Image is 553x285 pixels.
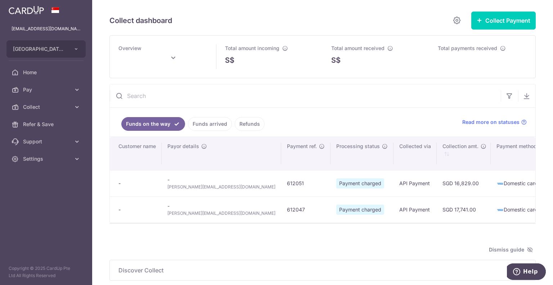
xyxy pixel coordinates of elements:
input: Search [110,84,501,107]
span: Read more on statuses [462,119,520,126]
a: Funds on the way [121,117,185,131]
h5: Collect dashboard [109,15,172,26]
span: [PERSON_NAME][EMAIL_ADDRESS][DOMAIN_NAME] [167,210,275,217]
td: API Payment [394,170,437,196]
td: - [162,170,281,196]
th: Customer name [110,137,162,170]
td: SGD 16,829.00 [437,170,491,196]
th: Collection amt. : activate to sort column ascending [437,137,491,170]
a: Read more on statuses [462,119,527,126]
span: Help [16,5,31,12]
td: API Payment [394,196,437,223]
span: Total amount received [331,45,385,51]
span: Total amount incoming [225,45,279,51]
span: Payment ref. [287,143,317,150]
th: Payment method [491,137,544,170]
span: Processing status [336,143,380,150]
span: Total payments received [438,45,497,51]
td: 612047 [281,196,331,223]
button: Collect Payment [471,12,536,30]
p: [EMAIL_ADDRESS][DOMAIN_NAME] [12,25,81,32]
td: - [162,196,281,223]
span: Support [23,138,71,145]
a: Funds arrived [188,117,232,131]
span: Refer & Save [23,121,71,128]
span: Settings [23,155,71,162]
img: CardUp [9,6,44,14]
th: Collected via [394,137,437,170]
span: Pay [23,86,71,93]
span: Collection amt. [442,143,478,150]
span: Payor details [167,143,199,150]
span: Dismiss guide [489,245,533,254]
span: Payment charged [336,178,384,188]
iframe: Opens a widget where you can find more information [507,263,546,281]
th: Processing status [331,137,394,170]
button: [GEOGRAPHIC_DATA] OF [GEOGRAPHIC_DATA] - EAST [6,40,86,58]
td: Domestic card [491,170,544,196]
td: Domestic card [491,196,544,223]
a: Refunds [235,117,265,131]
span: Discover Collect [118,266,518,275]
div: - [118,206,156,213]
span: Home [23,69,71,76]
span: Collect [23,103,71,111]
th: Payment ref. [281,137,331,170]
div: - [118,180,156,187]
img: american-express-sm-c955881869ff4294d00fd038735fb651958d7f10184fcf1bed3b24c57befb5f2.png [496,206,504,214]
th: Payor details [162,137,281,170]
img: american-express-sm-c955881869ff4294d00fd038735fb651958d7f10184fcf1bed3b24c57befb5f2.png [496,180,504,187]
td: 612051 [281,170,331,196]
span: [GEOGRAPHIC_DATA] OF [GEOGRAPHIC_DATA] - EAST [13,45,66,53]
span: S$ [331,55,341,66]
p: Discover Collect [118,266,527,275]
td: SGD 17,741.00 [437,196,491,223]
span: S$ [225,55,234,66]
span: Overview [118,45,141,51]
span: [PERSON_NAME][EMAIL_ADDRESS][DOMAIN_NAME] [167,183,275,191]
span: Payment charged [336,205,384,215]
